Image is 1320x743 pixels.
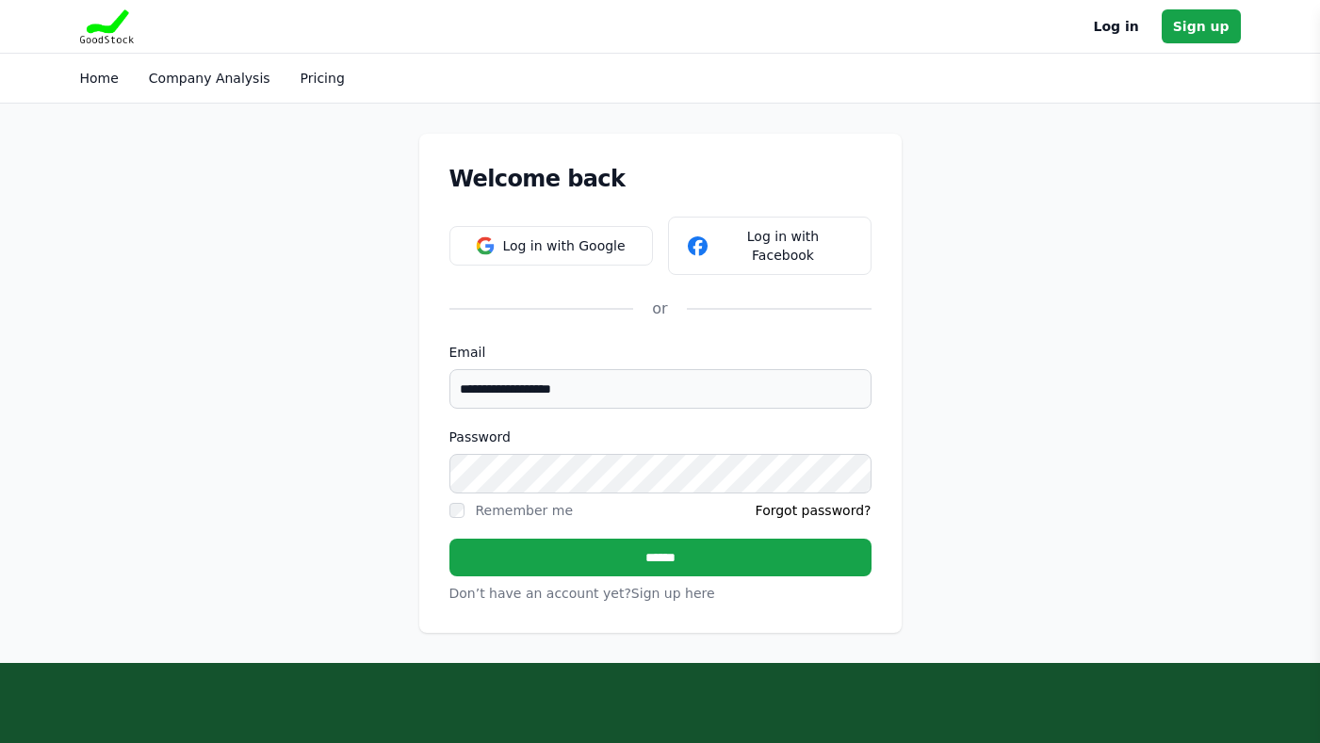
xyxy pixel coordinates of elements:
[449,164,872,194] h1: Welcome back
[1162,9,1241,43] a: Sign up
[449,428,872,446] label: Password
[449,343,872,362] label: Email
[449,226,653,266] button: Log in with Google
[301,71,345,86] a: Pricing
[149,71,270,86] a: Company Analysis
[80,9,135,43] img: Goodstock Logo
[476,503,574,518] label: Remember me
[756,501,872,520] a: Forgot password?
[80,71,119,86] a: Home
[668,217,872,275] button: Log in with Facebook
[633,298,686,320] div: or
[1094,15,1139,38] a: Log in
[631,586,715,601] a: Sign up here
[449,584,872,603] p: Don’t have an account yet?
